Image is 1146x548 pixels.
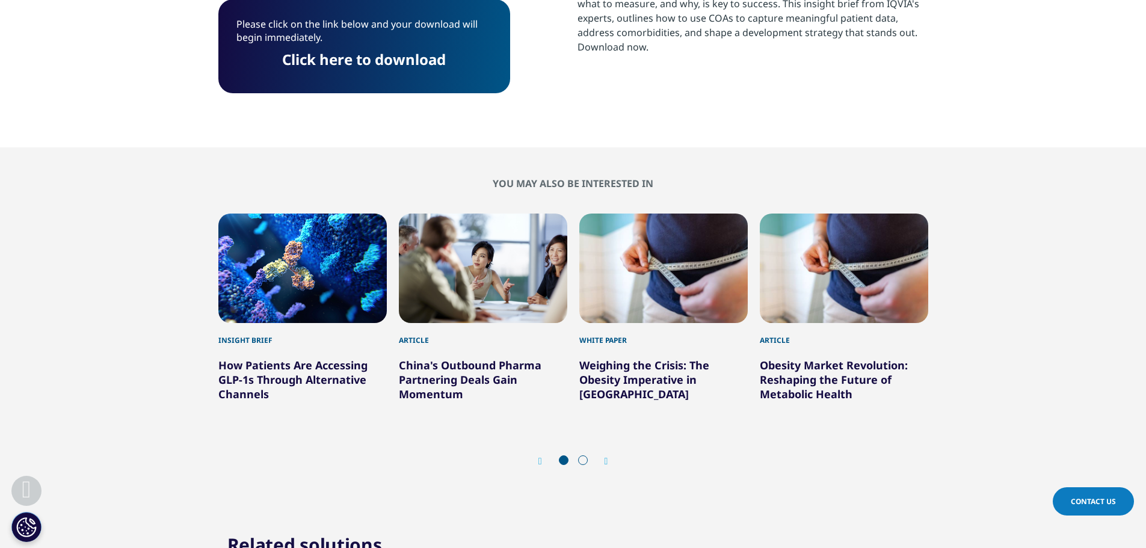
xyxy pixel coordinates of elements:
a: Weighing the Crisis: The Obesity Imperative in [GEOGRAPHIC_DATA] [579,358,709,401]
div: White Paper [579,323,748,346]
a: Contact Us [1053,487,1134,516]
span: Contact Us [1071,496,1116,506]
div: Insight Brief [218,323,387,346]
a: China's Outbound Pharma Partnering Deals Gain Momentum [399,358,541,401]
p: Please click on the link below and your download will begin immediately. [236,17,492,53]
button: Cookies Settings [11,512,42,542]
div: Previous slide [538,455,554,467]
div: 1 / 6 [218,214,387,401]
a: How Patients Are Accessing GLP-1s Through Alternative Channels [218,358,368,401]
div: 3 / 6 [579,214,748,401]
div: Article [399,323,567,346]
div: 4 / 6 [760,214,928,401]
a: Obesity Market Revolution: Reshaping the Future of Metabolic Health [760,358,908,401]
div: Article [760,323,928,346]
div: 2 / 6 [399,214,567,401]
h2: You may also be interested in [218,177,928,189]
div: Next slide [593,455,608,467]
a: Click here to download [282,49,446,69]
